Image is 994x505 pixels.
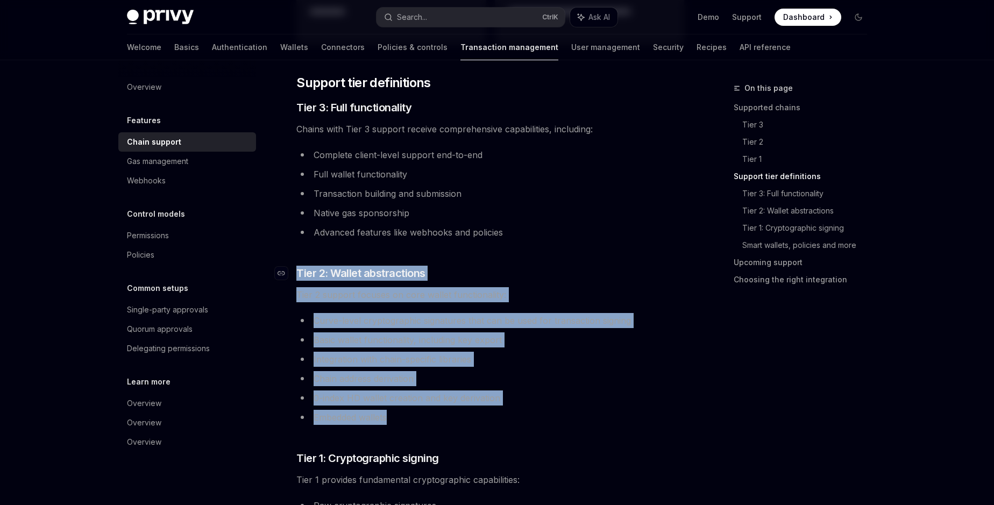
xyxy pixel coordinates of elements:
a: User management [571,34,640,60]
a: Support tier definitions [734,168,876,185]
a: Support [732,12,762,23]
a: Tier 2 [742,133,876,151]
a: Choosing the right integration [734,271,876,288]
a: Tier 3: Full functionality [742,185,876,202]
li: Complete client-level support end-to-end [296,147,684,162]
a: Policies & controls [378,34,448,60]
a: Demo [698,12,719,23]
a: Delegating permissions [118,339,256,358]
li: Chain address derivation [296,371,684,386]
span: Tier 2 support focuses on core wallet functionality: [296,287,684,302]
li: Full wallet functionality [296,167,684,182]
span: Tier 2: Wallet abstractions [296,266,425,281]
h5: Common setups [127,282,188,295]
button: Toggle dark mode [850,9,867,26]
div: Webhooks [127,174,166,187]
a: Welcome [127,34,161,60]
span: Tier 3: Full functionality [296,100,411,115]
a: Webhooks [118,171,256,190]
span: Ctrl K [542,13,558,22]
h5: Features [127,114,161,127]
button: Search...CtrlK [377,8,565,27]
span: Tier 1 provides fundamental cryptographic capabilities: [296,472,684,487]
li: Embedded wallets [296,410,684,425]
div: Quorum approvals [127,323,193,336]
div: Single-party approvals [127,303,208,316]
a: Tier 2: Wallet abstractions [742,202,876,219]
a: Permissions [118,226,256,245]
div: Overview [127,416,161,429]
button: Ask AI [570,8,617,27]
span: Ask AI [588,12,610,23]
div: Overview [127,397,161,410]
div: Gas management [127,155,188,168]
a: Connectors [321,34,365,60]
a: Policies [118,245,256,265]
div: Overview [127,81,161,94]
a: Tier 1: Cryptographic signing [742,219,876,237]
h5: Control models [127,208,185,221]
a: Recipes [697,34,727,60]
div: Chain support [127,136,181,148]
a: Quorum approvals [118,319,256,339]
a: Gas management [118,152,256,171]
li: Curve-level cryptographic signatures that can be used for transaction signing [296,313,684,328]
img: dark logo [127,10,194,25]
li: Basic wallet functionality, including key export [296,332,684,347]
li: Integration with chain-specific libraries [296,352,684,367]
div: Search... [397,11,427,24]
a: Overview [118,413,256,432]
span: Tier 1: Cryptographic signing [296,451,439,466]
div: Policies [127,248,154,261]
h5: Learn more [127,375,171,388]
a: Smart wallets, policies and more [742,237,876,254]
li: Transaction building and submission [296,186,684,201]
a: Upcoming support [734,254,876,271]
a: Overview [118,77,256,97]
li: 0-index HD wallet creation and key derivation [296,390,684,406]
a: Tier 1 [742,151,876,168]
li: Advanced features like webhooks and policies [296,225,684,240]
a: Single-party approvals [118,300,256,319]
a: Security [653,34,684,60]
a: Navigate to header [275,266,296,281]
a: Wallets [280,34,308,60]
a: Overview [118,394,256,413]
a: Chain support [118,132,256,152]
li: Native gas sponsorship [296,205,684,221]
div: Permissions [127,229,169,242]
a: Tier 3 [742,116,876,133]
div: Delegating permissions [127,342,210,355]
a: Basics [174,34,199,60]
a: Overview [118,432,256,452]
span: Support tier definitions [296,74,431,91]
a: Supported chains [734,99,876,116]
span: On this page [744,82,793,95]
div: Overview [127,436,161,449]
span: Chains with Tier 3 support receive comprehensive capabilities, including: [296,122,684,137]
span: Dashboard [783,12,825,23]
a: Transaction management [460,34,558,60]
a: Dashboard [775,9,841,26]
a: Authentication [212,34,267,60]
a: API reference [740,34,791,60]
